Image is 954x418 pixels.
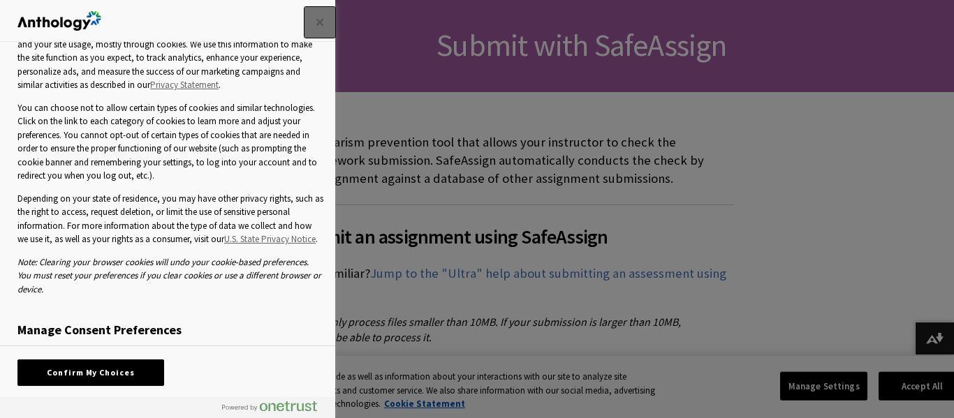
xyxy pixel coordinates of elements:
img: Powered by OneTrust Opens in a new Tab [222,401,317,412]
button: Confirm My Choices [17,359,164,386]
p: When you visit our website, we or our third-party partners may store or retrieve information you ... [17,10,323,92]
p: Depending on your state of residence, you may have other privacy rights, such as the right to acc... [17,192,323,246]
h3: Manage Consent Preferences [17,322,323,345]
a: U.S. State Privacy Notice [224,232,316,246]
a: Privacy Statement [150,78,219,92]
em: Note: Clearing your browser cookies will undo your cookie-based preferences. You must reset your ... [17,256,321,295]
img: Anthology Logo [17,11,101,31]
p: You can choose not to allow certain types of cookies and similar technologies. Click on the link ... [17,101,323,183]
a: Powered by OneTrust Opens in a new Tab [222,401,328,418]
div: Anthology Logo [17,7,101,35]
button: Close [304,7,335,38]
